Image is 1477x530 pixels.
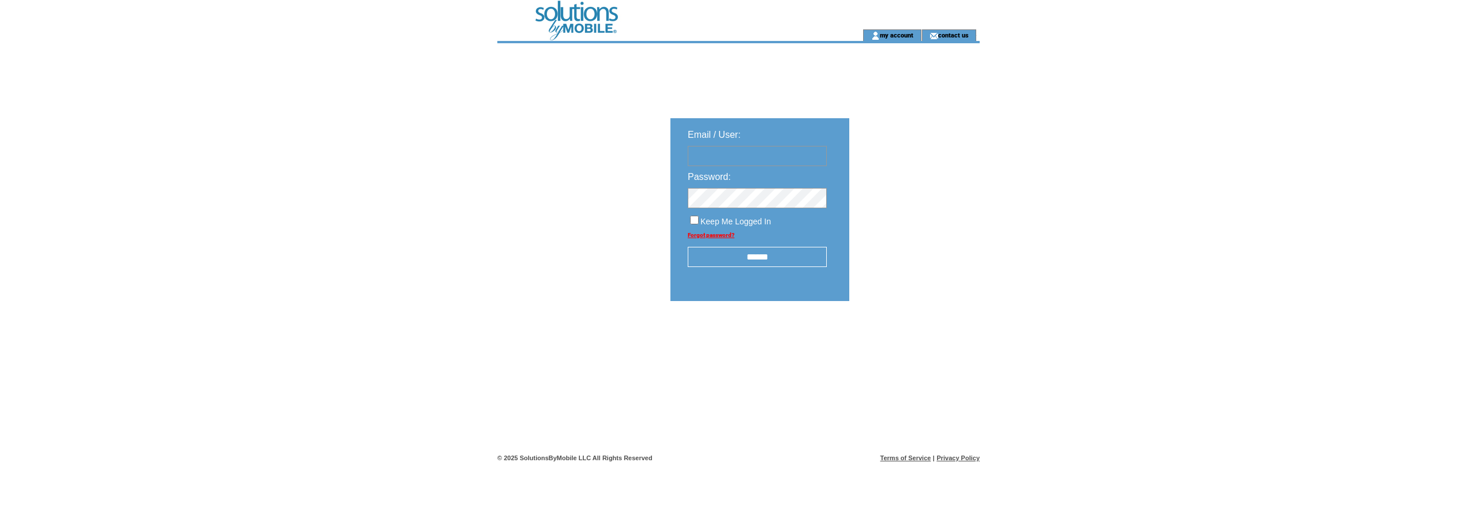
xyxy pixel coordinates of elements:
a: Terms of Service [880,454,931,461]
a: contact us [938,31,969,39]
a: my account [880,31,913,39]
span: Password: [688,172,731,182]
span: Email / User: [688,130,741,140]
a: Privacy Policy [936,454,980,461]
span: © 2025 SolutionsByMobile LLC All Rights Reserved [497,454,653,461]
img: account_icon.gif;jsessionid=5597CEAF54A84BF6BB4F62F22A2557BB [871,31,880,40]
a: Forgot password? [688,232,734,238]
span: | [933,454,935,461]
img: transparent.png;jsessionid=5597CEAF54A84BF6BB4F62F22A2557BB [883,330,940,344]
span: Keep Me Logged In [700,217,771,226]
img: contact_us_icon.gif;jsessionid=5597CEAF54A84BF6BB4F62F22A2557BB [929,31,938,40]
